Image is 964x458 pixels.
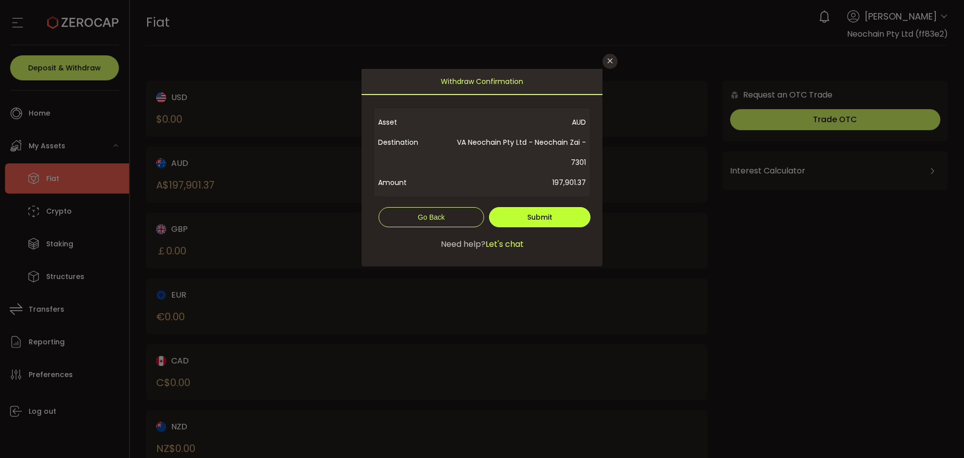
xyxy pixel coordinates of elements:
[418,213,445,221] span: Go Back
[441,238,486,250] span: Need help?
[489,207,590,227] button: Submit
[378,172,442,193] span: Amount
[486,238,524,250] span: Let's chat
[602,54,618,69] button: Close
[441,69,523,94] span: Withdraw Confirmation
[914,410,964,458] iframe: Chat Widget
[442,132,586,172] span: VA Neochain Pty Ltd - Neochain Zai - 7301
[378,112,442,132] span: Asset
[527,212,552,222] span: Submit
[379,207,484,227] button: Go Back
[361,69,602,266] div: dialog
[442,172,586,193] span: 197,901.37
[378,132,442,172] span: Destination
[442,112,586,132] span: AUD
